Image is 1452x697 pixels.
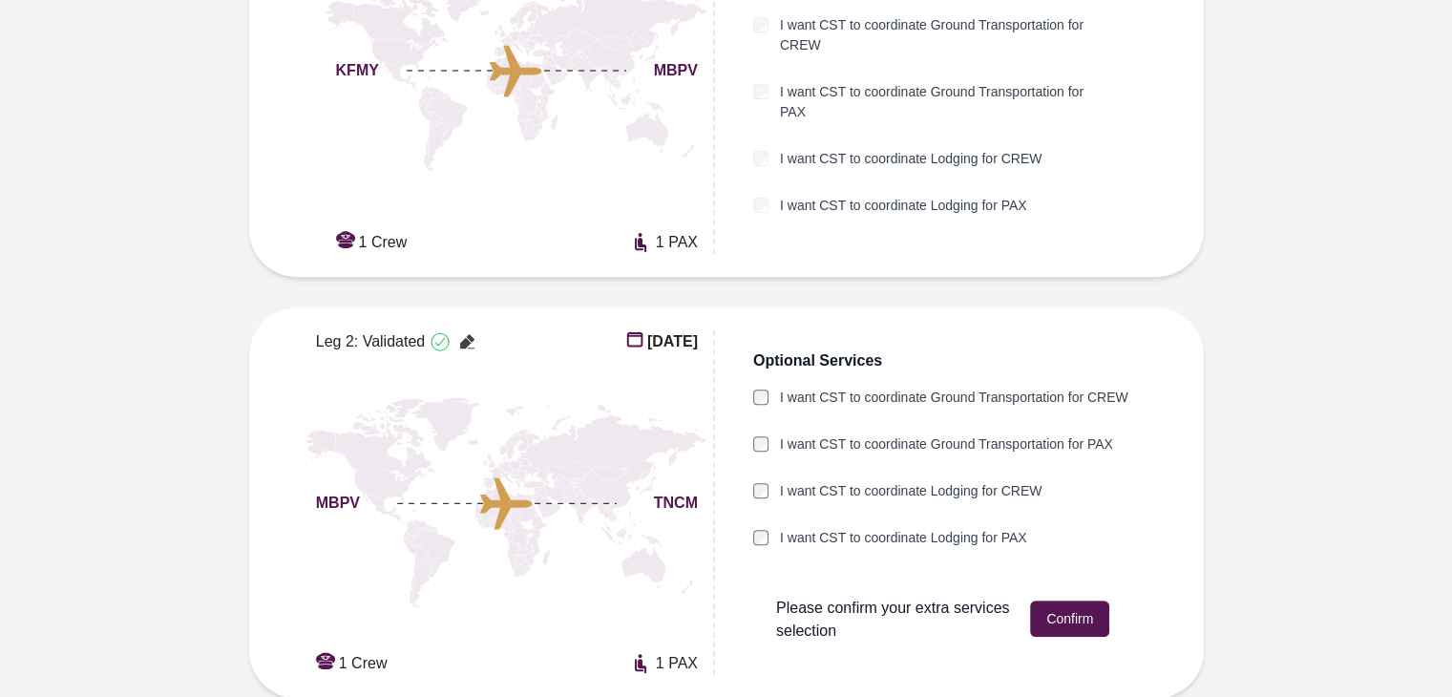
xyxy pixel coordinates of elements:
[647,330,698,353] span: [DATE]
[776,597,1015,643] span: Please confirm your extra services selection
[753,349,882,372] span: Optional Services
[359,231,408,254] span: 1 Crew
[780,82,1113,122] label: I want CST to coordinate Ground Transportation for PAX
[316,492,360,515] span: MBPV
[780,528,1027,548] label: I want CST to coordinate Lodging for PAX
[780,481,1042,501] label: I want CST to coordinate Lodging for CREW
[316,330,425,353] span: Leg 2: Validated
[780,434,1113,454] label: I want CST to coordinate Ground Transportation for PAX
[780,196,1027,216] label: I want CST to coordinate Lodging for PAX
[1030,601,1109,637] button: Confirm
[780,15,1113,55] label: I want CST to coordinate Ground Transportation for CREW
[654,59,698,82] span: MBPV
[654,492,698,515] span: TNCM
[656,652,698,675] span: 1 PAX
[780,388,1128,408] label: I want CST to coordinate Ground Transportation for CREW
[339,652,388,675] span: 1 Crew
[780,149,1042,169] label: I want CST to coordinate Lodging for CREW
[656,231,698,254] span: 1 PAX
[336,59,379,82] span: KFMY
